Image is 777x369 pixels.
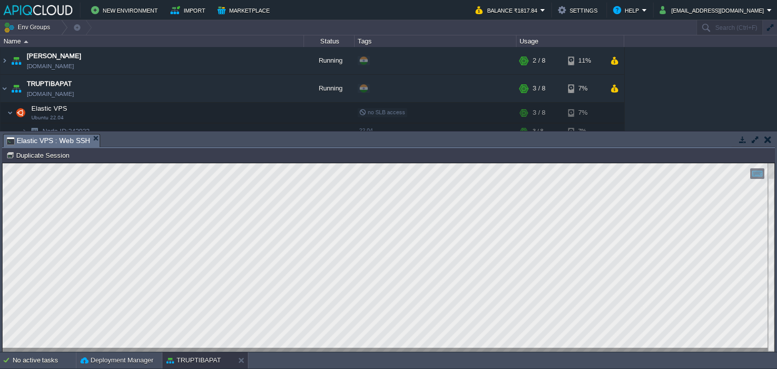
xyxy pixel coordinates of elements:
img: AMDAwAAAACH5BAEAAAAALAAAAAABAAEAAAICRAEAOw== [27,123,41,139]
span: 22.04 [359,127,373,133]
img: AMDAwAAAACH5BAEAAAAALAAAAAABAAEAAAICRAEAOw== [21,123,27,139]
img: AMDAwAAAACH5BAEAAAAALAAAAAABAAEAAAICRAEAOw== [1,75,9,102]
img: AMDAwAAAACH5BAEAAAAALAAAAAABAAEAAAICRAEAOw== [9,75,23,102]
button: Balance ₹1817.84 [476,4,540,16]
span: Ubuntu 22.04 [31,115,64,121]
button: Deployment Manager [80,355,153,365]
div: No active tasks [13,352,76,368]
div: Running [304,75,355,102]
button: Import [170,4,208,16]
a: Elastic VPSUbuntu 22.04 [30,105,69,112]
button: Help [613,4,642,16]
a: [DOMAIN_NAME] [27,89,74,99]
button: Duplicate Session [6,151,72,160]
span: Node ID: [42,127,68,135]
button: Env Groups [4,20,54,34]
a: TRUPTIBAPAT [27,79,72,89]
button: [EMAIL_ADDRESS][DOMAIN_NAME] [660,4,767,16]
div: 7% [568,75,601,102]
div: 3 / 8 [533,123,543,139]
img: APIQCloud [4,5,72,15]
a: [PERSON_NAME] [27,51,81,61]
a: Node ID:242923 [41,127,91,135]
span: no SLB access [359,109,405,115]
div: 3 / 8 [533,75,545,102]
div: 2 / 8 [533,47,545,74]
span: 242923 [41,127,91,135]
button: New Environment [91,4,161,16]
button: Marketplace [218,4,273,16]
div: Usage [517,35,624,47]
img: AMDAwAAAACH5BAEAAAAALAAAAAABAAEAAAICRAEAOw== [24,40,28,43]
img: AMDAwAAAACH5BAEAAAAALAAAAAABAAEAAAICRAEAOw== [1,47,9,74]
img: AMDAwAAAACH5BAEAAAAALAAAAAABAAEAAAICRAEAOw== [14,103,28,123]
a: [DOMAIN_NAME] [27,61,74,71]
img: AMDAwAAAACH5BAEAAAAALAAAAAABAAEAAAICRAEAOw== [7,103,13,123]
div: Tags [355,35,516,47]
div: 7% [568,103,601,123]
div: Running [304,47,355,74]
div: Name [1,35,304,47]
div: 3 / 8 [533,103,545,123]
span: Elastic VPS [30,104,69,113]
span: Elastic VPS : Web SSH [7,134,90,147]
button: TRUPTIBAPAT [166,355,221,365]
div: 7% [568,123,601,139]
div: Status [305,35,354,47]
button: Settings [558,4,600,16]
img: AMDAwAAAACH5BAEAAAAALAAAAAABAAEAAAICRAEAOw== [9,47,23,74]
div: 11% [568,47,601,74]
